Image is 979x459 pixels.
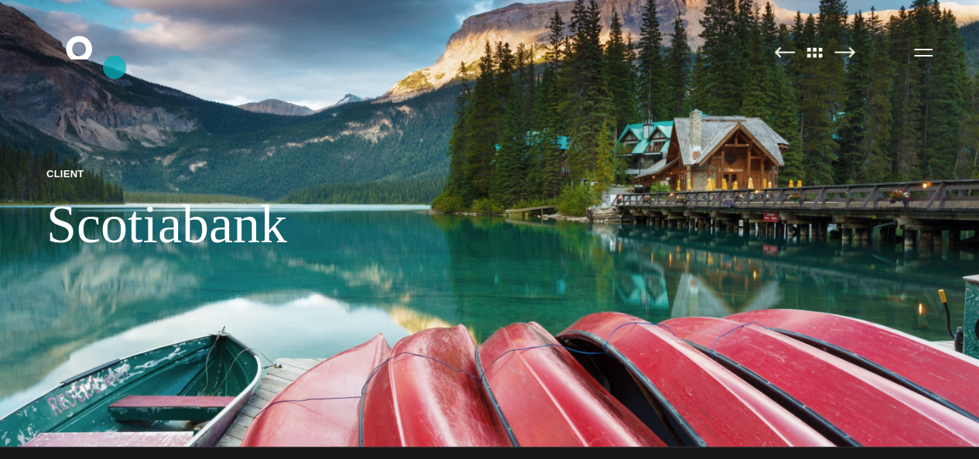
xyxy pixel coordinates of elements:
[799,46,831,58] img: All Pages
[834,46,855,58] img: Next Page
[905,36,942,68] button: Open
[46,192,287,255] h1: Scotiabank
[46,166,287,180] p: Client
[774,46,795,58] img: Previous Page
